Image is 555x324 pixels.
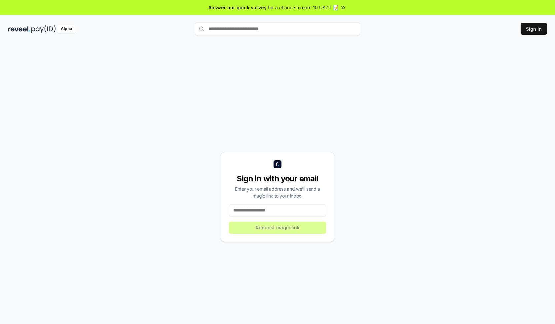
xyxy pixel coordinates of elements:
[57,25,76,33] div: Alpha
[229,185,326,199] div: Enter your email address and we’ll send a magic link to your inbox.
[521,23,547,35] button: Sign In
[229,173,326,184] div: Sign in with your email
[268,4,339,11] span: for a chance to earn 10 USDT 📝
[208,4,267,11] span: Answer our quick survey
[274,160,281,168] img: logo_small
[8,25,30,33] img: reveel_dark
[31,25,56,33] img: pay_id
